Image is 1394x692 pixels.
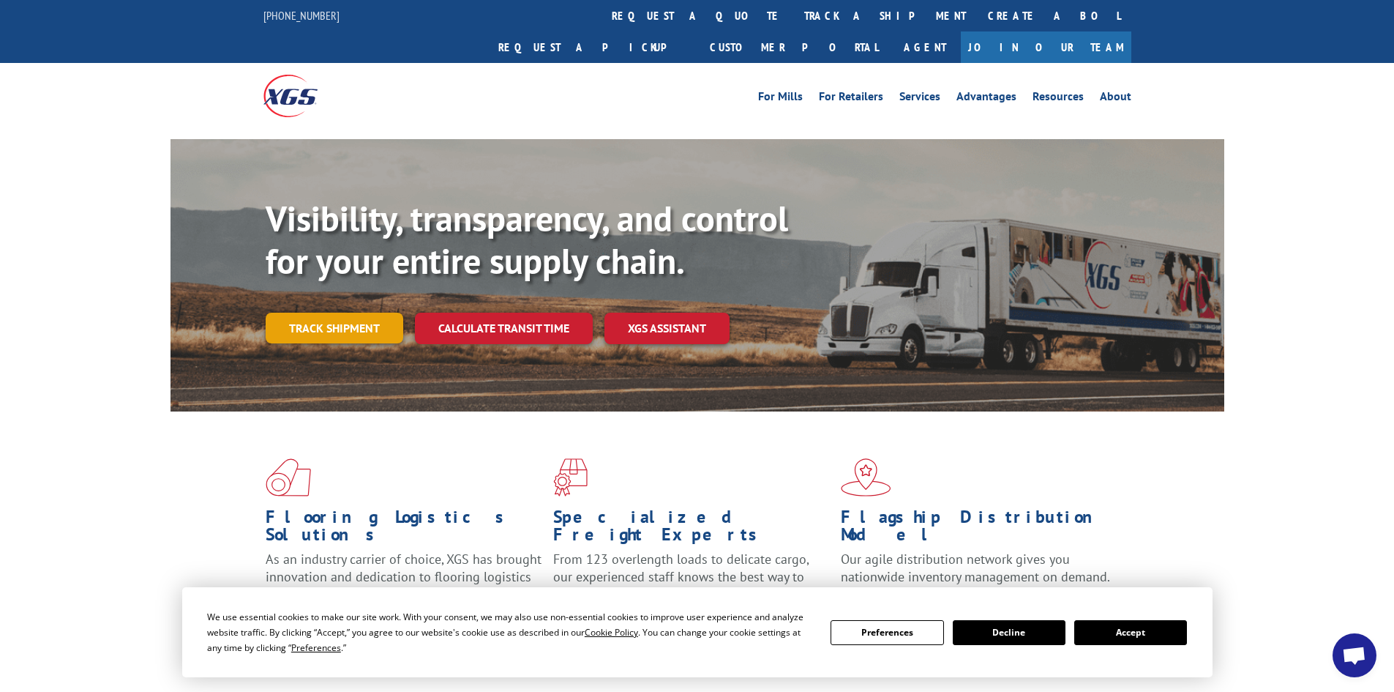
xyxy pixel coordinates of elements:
span: Our agile distribution network gives you nationwide inventory management on demand. [841,551,1110,585]
h1: Specialized Freight Experts [553,508,830,551]
button: Preferences [831,620,943,645]
a: Agent [889,31,961,63]
span: Cookie Policy [585,626,638,639]
a: [PHONE_NUMBER] [263,8,340,23]
a: XGS ASSISTANT [604,313,730,344]
a: Request a pickup [487,31,699,63]
a: Customer Portal [699,31,889,63]
div: Cookie Consent Prompt [182,587,1213,677]
a: Resources [1033,91,1084,107]
a: For Retailers [819,91,883,107]
h1: Flagship Distribution Model [841,508,1117,551]
button: Accept [1074,620,1187,645]
button: Decline [953,620,1065,645]
b: Visibility, transparency, and control for your entire supply chain. [266,196,788,283]
h1: Flooring Logistics Solutions [266,508,542,551]
p: From 123 overlength loads to delicate cargo, our experienced staff knows the best way to move you... [553,551,830,616]
span: As an industry carrier of choice, XGS has brought innovation and dedication to flooring logistics... [266,551,542,603]
a: Join Our Team [961,31,1131,63]
a: Track shipment [266,313,403,343]
img: xgs-icon-flagship-distribution-model-red [841,458,891,496]
span: Preferences [291,641,341,654]
img: xgs-icon-focused-on-flooring-red [553,458,588,496]
a: About [1100,91,1131,107]
a: For Mills [758,91,803,107]
div: Open chat [1333,633,1376,677]
img: xgs-icon-total-supply-chain-intelligence-red [266,458,311,496]
div: We use essential cookies to make our site work. With your consent, we may also use non-essential ... [207,609,813,655]
a: Services [899,91,940,107]
a: Calculate transit time [415,313,593,344]
a: Advantages [956,91,1016,107]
